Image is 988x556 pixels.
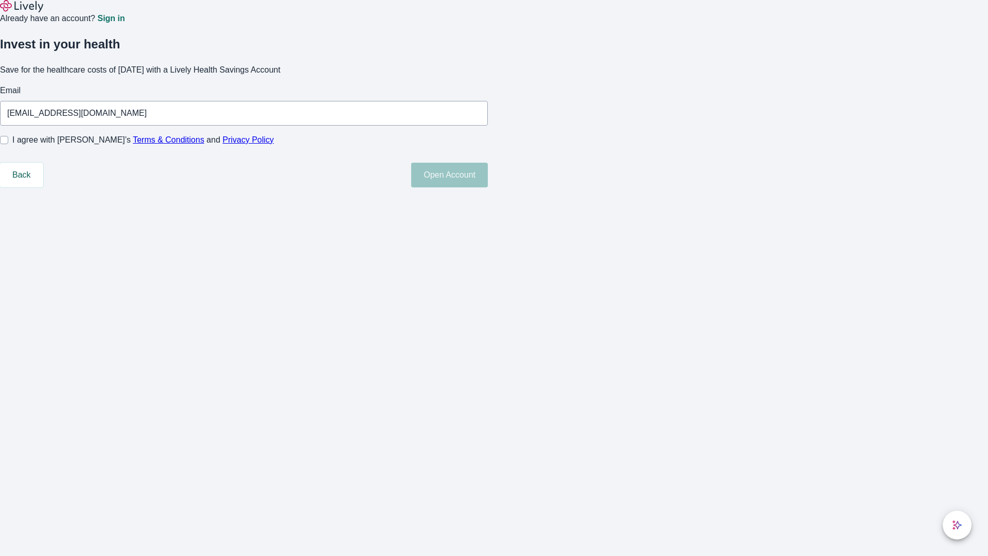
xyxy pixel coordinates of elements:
span: I agree with [PERSON_NAME]’s and [12,134,274,146]
a: Terms & Conditions [133,135,204,144]
button: chat [943,511,972,540]
a: Privacy Policy [223,135,274,144]
a: Sign in [97,14,125,23]
svg: Lively AI Assistant [952,520,962,530]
